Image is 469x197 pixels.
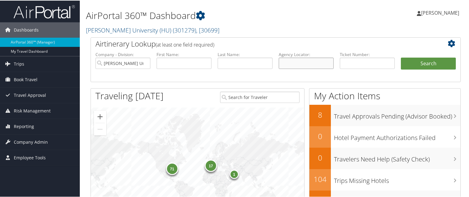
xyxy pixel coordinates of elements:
h3: Trips Missing Hotels [334,173,460,184]
h2: 104 [309,173,331,184]
h3: Hotel Payment Authorizations Failed [334,130,460,142]
h2: Airtinerary Lookup [95,38,425,48]
a: 8Travel Approvals Pending (Advisor Booked) [309,104,460,126]
button: Zoom in [94,110,106,122]
button: Zoom out [94,123,106,135]
span: Book Travel [14,71,37,87]
h1: My Action Items [309,89,460,102]
h2: 0 [309,131,331,141]
a: [PERSON_NAME] University (HU) [86,25,219,34]
label: First Name: [157,51,211,57]
button: Search [401,57,456,69]
h1: Traveling [DATE] [95,89,164,102]
span: Risk Management [14,103,51,118]
label: Agency Locator: [279,51,334,57]
span: Dashboards [14,22,39,37]
span: Reporting [14,118,34,134]
h2: 8 [309,109,331,119]
span: Company Admin [14,134,48,149]
div: 17 [205,159,217,171]
h3: Travel Approvals Pending (Advisor Booked) [334,108,460,120]
span: Trips [14,56,24,71]
span: [PERSON_NAME] [421,9,459,16]
label: Company - Division: [95,51,150,57]
a: 104Trips Missing Hotels [309,169,460,190]
label: Ticket Number: [340,51,395,57]
input: Search for Traveler [220,91,300,102]
div: 71 [166,162,178,174]
label: Last Name: [218,51,273,57]
img: airportal-logo.png [14,4,75,18]
div: 1 [229,169,238,178]
span: (at least one field required) [156,41,214,47]
h2: 0 [309,152,331,162]
span: Employee Tools [14,150,46,165]
span: , [ 30699 ] [196,25,219,34]
a: 0Hotel Payment Authorizations Failed [309,126,460,147]
a: [PERSON_NAME] [417,3,465,21]
h3: Travelers Need Help (Safety Check) [334,151,460,163]
h1: AirPortal 360™ Dashboard [86,9,339,21]
a: 0Travelers Need Help (Safety Check) [309,147,460,169]
span: Travel Approval [14,87,46,102]
span: ( 301279 ) [173,25,196,34]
